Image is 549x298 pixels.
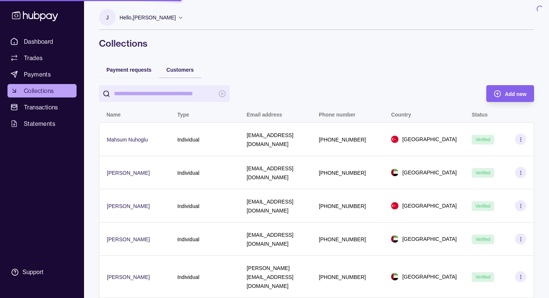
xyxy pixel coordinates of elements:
[391,112,411,118] p: Country
[24,70,51,79] span: Payments
[24,37,53,46] span: Dashboard
[402,273,457,281] p: [GEOGRAPHIC_DATA]
[22,268,43,276] div: Support
[7,68,77,81] a: Payments
[7,264,77,280] a: Support
[167,67,194,73] span: Customers
[319,170,366,176] p: [PHONE_NUMBER]
[402,235,457,243] p: [GEOGRAPHIC_DATA]
[402,135,457,143] p: [GEOGRAPHIC_DATA]
[177,203,199,209] p: Individual
[505,91,527,97] span: Add new
[391,202,398,209] img: tr
[24,86,54,95] span: Collections
[24,53,43,62] span: Trades
[319,203,366,209] p: [PHONE_NUMBER]
[391,169,398,176] img: ae
[402,202,457,210] p: [GEOGRAPHIC_DATA]
[114,85,215,102] input: search
[246,165,293,180] p: [EMAIL_ADDRESS][DOMAIN_NAME]
[7,51,77,65] a: Trades
[246,199,293,214] p: [EMAIL_ADDRESS][DOMAIN_NAME]
[177,236,199,242] p: Individual
[107,170,150,176] p: [PERSON_NAME]
[475,170,490,176] span: Verified
[246,232,293,247] p: [EMAIL_ADDRESS][DOMAIN_NAME]
[177,170,199,176] p: Individual
[391,273,398,280] img: ae
[99,37,534,49] h1: Collections
[246,132,293,147] p: [EMAIL_ADDRESS][DOMAIN_NAME]
[319,112,356,118] p: Phone number
[319,236,366,242] p: [PHONE_NUMBER]
[475,137,490,142] span: Verified
[486,85,534,102] button: Add new
[475,204,490,209] span: Verified
[246,112,282,118] p: Email address
[7,100,77,114] a: Transactions
[7,84,77,97] a: Collections
[106,67,152,73] span: Payment requests
[24,119,55,128] span: Statements
[7,117,77,130] a: Statements
[246,265,293,289] p: [PERSON_NAME][EMAIL_ADDRESS][DOMAIN_NAME]
[7,35,77,48] a: Dashboard
[24,103,58,112] span: Transactions
[106,112,121,118] p: Name
[402,168,457,177] p: [GEOGRAPHIC_DATA]
[177,112,189,118] p: Type
[106,13,109,22] p: J
[120,13,176,22] p: Hello, [PERSON_NAME]
[475,274,490,280] span: Verified
[472,112,488,118] p: Status
[391,235,398,243] img: ae
[319,137,366,143] p: [PHONE_NUMBER]
[107,137,148,143] p: Mahsum Nuhoglu
[177,274,199,280] p: Individual
[391,136,398,143] img: tr
[107,236,150,242] p: [PERSON_NAME]
[177,137,199,143] p: Individual
[475,237,490,242] span: Verified
[107,203,150,209] p: [PERSON_NAME]
[107,274,150,280] p: [PERSON_NAME]
[319,274,366,280] p: [PHONE_NUMBER]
